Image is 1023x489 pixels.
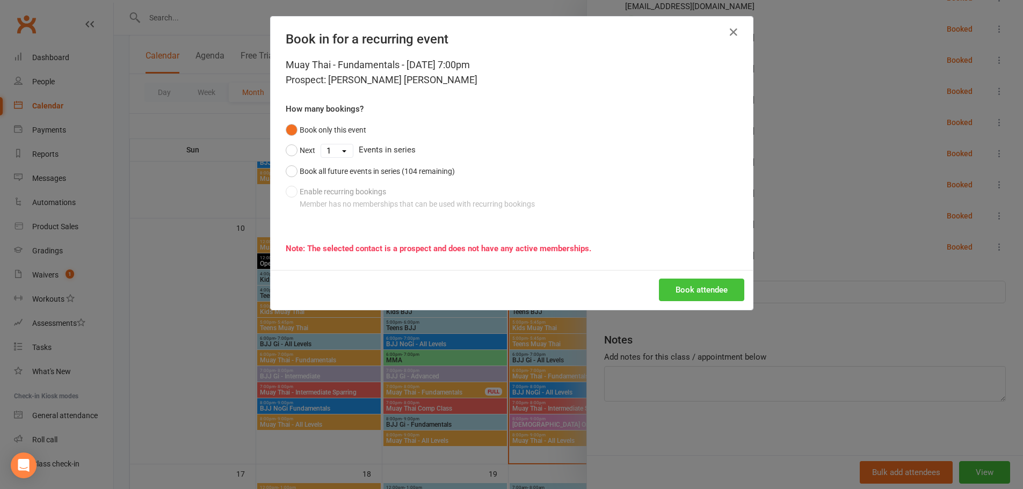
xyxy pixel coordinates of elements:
div: Open Intercom Messenger [11,452,37,478]
div: Events in series [286,140,738,160]
div: Muay Thai - Fundamentals - [DATE] 7:00pm Prospect: [PERSON_NAME] [PERSON_NAME] [286,57,738,87]
button: Book attendee [659,279,744,301]
div: Book all future events in series (104 remaining) [300,165,455,177]
button: Next [286,140,315,160]
label: How many bookings? [286,103,364,115]
div: Note: The selected contact is a prospect and does not have any active memberships. [286,242,738,255]
button: Book only this event [286,120,366,140]
button: Book all future events in series (104 remaining) [286,161,455,181]
button: Close [725,24,742,41]
h4: Book in for a recurring event [286,32,738,47]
